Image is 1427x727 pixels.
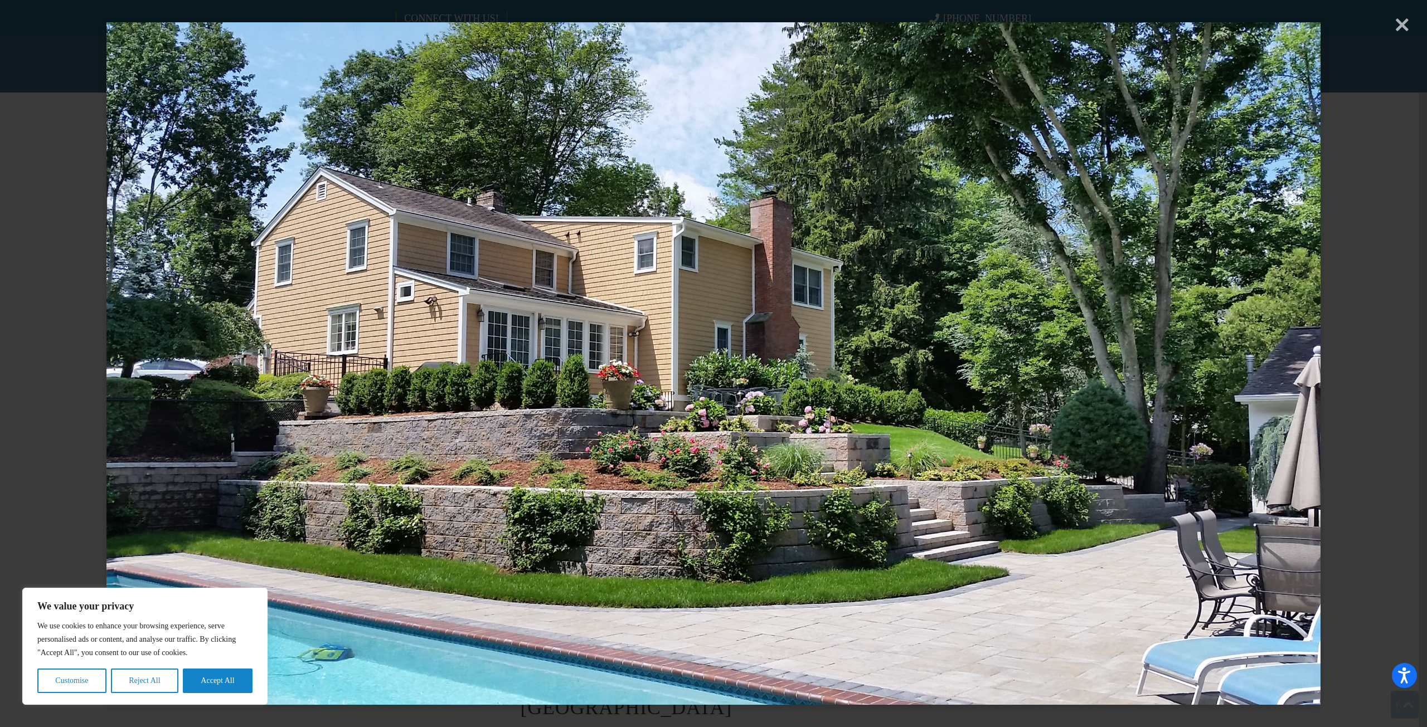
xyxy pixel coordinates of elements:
[111,669,178,693] button: Reject All
[37,599,253,613] p: We value your privacy
[37,619,253,660] p: We use cookies to enhance your browsing experience, serve personalised ads or content, and analys...
[22,588,268,705] div: We value your privacy
[37,669,106,693] button: Customise
[183,669,253,693] button: Accept All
